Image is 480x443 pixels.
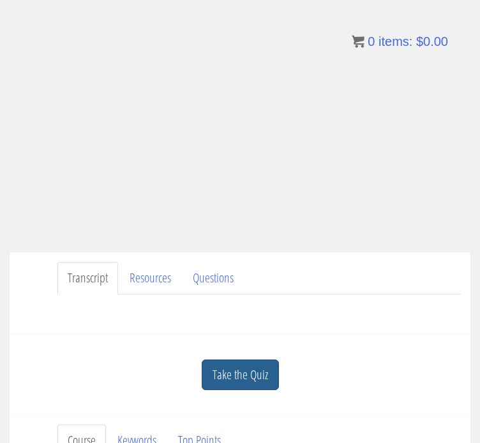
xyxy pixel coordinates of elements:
[416,34,423,48] span: $
[352,35,364,48] img: icon11.png
[57,262,118,294] a: Transcript
[368,34,375,48] span: 0
[379,34,412,48] span: items:
[352,34,448,48] a: 0 items: $0.00
[119,262,181,294] a: Resources
[183,262,244,294] a: Questions
[202,359,279,391] a: Take the Quiz
[416,34,448,48] bdi: 0.00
